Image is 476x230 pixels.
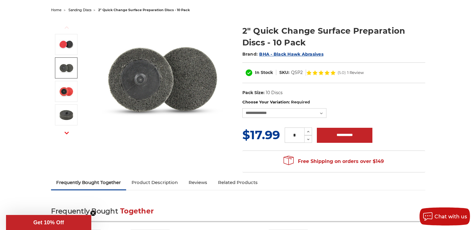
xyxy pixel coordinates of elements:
[213,176,263,189] a: Related Products
[255,70,273,75] span: In Stock
[59,84,74,99] img: 2 inch red fine surface prep quick change discs
[242,25,425,48] h1: 2" Quick Change Surface Preparation Discs - 10 Pack
[435,214,467,219] span: Chat with us
[242,51,258,57] span: Brand:
[51,8,62,12] a: home
[279,69,290,76] dt: SKU:
[291,100,310,104] small: Required
[51,207,118,215] span: Frequently Bought
[59,127,74,140] button: Next
[242,99,425,105] label: Choose Your Variation:
[242,127,280,142] span: $17.99
[33,219,64,225] span: Get 10% Off
[291,69,303,76] dd: QSP2
[51,176,126,189] a: Frequently Bought Together
[259,51,323,57] a: BHA - Black Hawk Abrasives
[102,19,223,139] img: 2 inch surface preparation discs
[6,215,91,230] div: Get 10% OffClose teaser
[183,176,213,189] a: Reviews
[120,207,154,215] span: Together
[126,176,183,189] a: Product Description
[420,207,470,225] button: Chat with us
[59,60,74,75] img: 2 inch gray very fine surface prep quick change discs
[90,210,96,216] button: Close teaser
[59,37,74,52] img: 2 inch surface preparation discs
[98,8,190,12] span: 2" quick change surface preparation discs - 10 pack
[266,90,283,96] dd: 10 Discs
[338,71,346,75] span: (5.0)
[59,21,74,34] button: Previous
[68,8,91,12] a: sanding discs
[242,90,265,96] dt: Pack Size:
[59,107,74,122] img: 2" roll on silicon carbide grain metal prep discs
[347,71,364,75] span: 1 Review
[283,155,384,167] span: Free Shipping on orders over $149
